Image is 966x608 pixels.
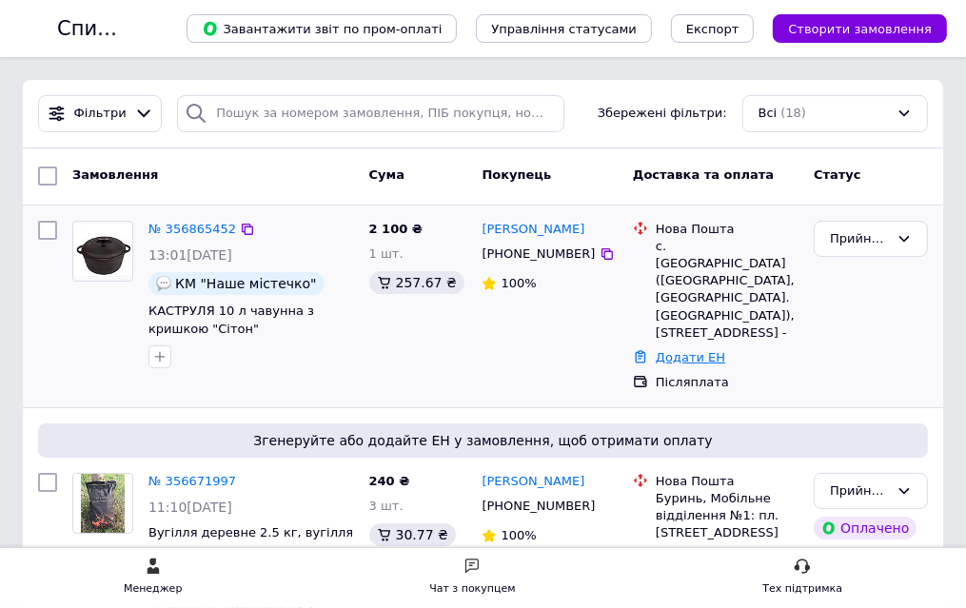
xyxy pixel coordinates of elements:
[656,473,798,490] div: Нова Пошта
[369,474,410,488] span: 240 ₴
[187,14,457,43] button: Завантажити звіт по пром-оплаті
[73,224,132,278] img: Фото товару
[633,167,774,182] span: Доставка та оплата
[501,528,536,542] span: 100%
[656,490,798,542] div: Буринь, Мобільне відділення №1: пл. [STREET_ADDRESS]
[156,276,171,291] img: :speech_balloon:
[656,221,798,238] div: Нова Пошта
[814,167,861,182] span: Статус
[148,525,353,558] a: Вугілля деревне 2.5 кг, вугілля для мангала
[656,374,798,391] div: Післяплата
[830,229,889,249] div: Прийнято
[369,222,423,236] span: 2 100 ₴
[177,95,564,132] input: Пошук за номером замовлення, ПІБ покупця, номером телефону, Email, номером накладної
[482,473,584,491] a: [PERSON_NAME]
[788,22,932,36] span: Створити замовлення
[656,350,725,364] a: Додати ЕН
[429,579,515,598] div: Чат з покупцем
[72,473,133,534] a: Фото товару
[148,474,236,488] a: № 356671997
[482,167,551,182] span: Покупець
[369,167,404,182] span: Cума
[482,221,584,239] a: [PERSON_NAME]
[81,474,126,533] img: Фото товару
[759,105,778,123] span: Всі
[72,167,158,182] span: Замовлення
[598,105,727,123] span: Збережені фільтри:
[202,20,442,37] span: Завантажити звіт по пром-оплаті
[72,221,133,282] a: Фото товару
[671,14,755,43] button: Експорт
[478,242,599,266] div: [PHONE_NUMBER]
[501,276,536,290] span: 100%
[754,21,947,35] a: Створити замовлення
[830,481,889,501] div: Прийнято
[476,14,652,43] button: Управління статусами
[369,499,404,513] span: 3 шт.
[369,523,456,546] div: 30.77 ₴
[369,271,464,294] div: 257.67 ₴
[148,500,232,515] span: 11:10[DATE]
[814,517,917,539] div: Оплачено
[148,247,232,263] span: 13:01[DATE]
[656,238,798,342] div: с. [GEOGRAPHIC_DATA] ([GEOGRAPHIC_DATA], [GEOGRAPHIC_DATA]. [GEOGRAPHIC_DATA]), [STREET_ADDRESS] -
[46,431,920,450] span: Згенеруйте або додайте ЕН у замовлення, щоб отримати оплату
[148,222,236,236] a: № 356865452
[175,276,317,291] span: КМ "Наше містечко"
[780,106,806,120] span: (18)
[773,14,947,43] button: Створити замовлення
[478,494,599,519] div: [PHONE_NUMBER]
[148,304,314,336] a: КАСТРУЛЯ 10 л чавунна з кришкою "Сітон"
[369,246,404,261] span: 1 шт.
[124,579,182,598] div: Менеджер
[686,22,739,36] span: Експорт
[57,17,250,40] h1: Список замовлень
[491,22,637,36] span: Управління статусами
[762,579,842,598] div: Тех підтримка
[74,105,127,123] span: Фільтри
